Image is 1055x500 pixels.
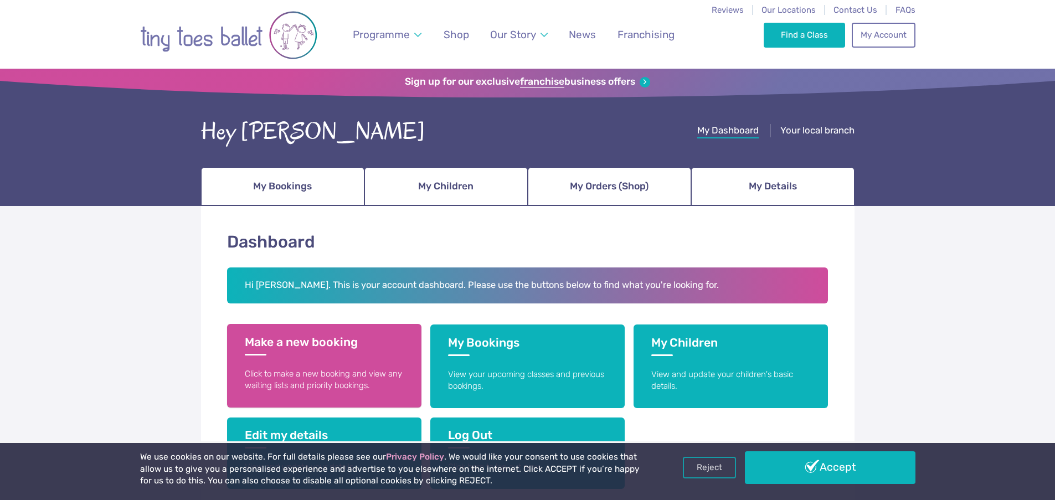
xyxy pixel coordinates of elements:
a: Privacy Policy [386,452,444,462]
a: Franchising [612,22,680,48]
a: My Children [364,167,528,206]
h3: Make a new booking [245,335,404,355]
a: Edit my details View and update your details. [227,417,421,489]
h1: Dashboard [227,230,828,254]
a: My Children View and update your children's basic details. [634,324,828,408]
a: My Orders (Shop) [528,167,691,206]
span: Your local branch [780,125,855,136]
a: Reviews [712,5,744,15]
a: Our Story [485,22,553,48]
a: Make a new booking Click to make a new booking and view any waiting lists and priority bookings. [227,324,421,408]
a: Accept [745,451,915,483]
strong: franchise [520,76,564,88]
a: FAQs [896,5,915,15]
a: Your local branch [780,125,855,138]
span: Shop [444,28,469,41]
a: My Bookings [201,167,364,206]
a: Reject [683,457,736,478]
p: Click to make a new booking and view any waiting lists and priority bookings. [245,368,404,392]
h3: Log Out [448,428,607,449]
span: Our Story [490,28,536,41]
span: My Orders (Shop) [570,177,649,196]
span: News [569,28,596,41]
span: My Bookings [253,177,312,196]
span: Franchising [617,28,675,41]
a: News [564,22,601,48]
a: My Bookings View your upcoming classes and previous bookings. [430,324,625,408]
span: Programme [353,28,410,41]
h3: Edit my details [245,428,404,449]
p: View your upcoming classes and previous bookings. [448,369,607,393]
a: Shop [438,22,474,48]
a: Find a Class [764,23,845,47]
a: Programme [347,22,426,48]
h2: Hi [PERSON_NAME]. This is your account dashboard. Please use the buttons below to find what you'r... [227,267,828,304]
h3: My Bookings [448,336,607,356]
div: Hey [PERSON_NAME] [201,115,425,149]
p: We use cookies on our website. For full details please see our . We would like your consent to us... [140,451,644,487]
a: My Details [691,167,855,206]
p: View and update your children's basic details. [651,369,810,393]
span: My Children [418,177,474,196]
img: tiny toes ballet [140,7,317,63]
a: Contact Us [833,5,877,15]
a: My Account [852,23,915,47]
a: Our Locations [761,5,816,15]
h3: My Children [651,336,810,356]
a: Log Out Click here to log out now. [430,417,625,489]
a: Sign up for our exclusivefranchisebusiness offers [405,76,650,88]
span: My Details [749,177,797,196]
